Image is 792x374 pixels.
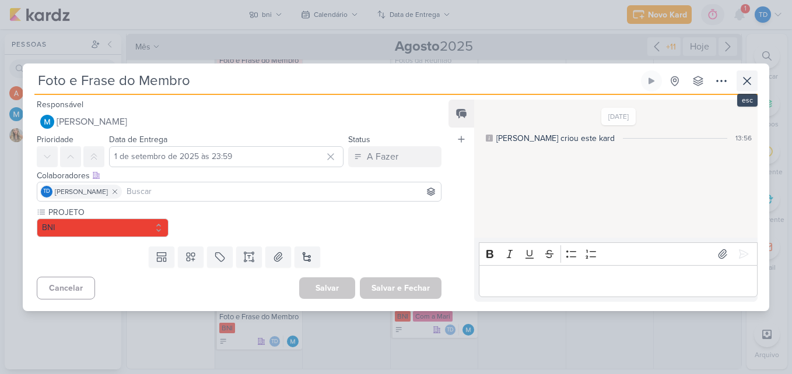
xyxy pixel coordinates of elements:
div: Colaboradores [37,170,441,182]
img: MARIANA MIRANDA [40,115,54,129]
label: PROJETO [47,206,169,218]
p: Td [43,189,50,195]
label: Status [348,135,370,144]
div: Editor editing area: main [479,265,758,297]
button: A Fazer [348,146,441,167]
input: Select a date [109,146,344,167]
div: Ligar relógio [647,76,656,86]
input: Buscar [124,185,439,199]
div: 13:56 [735,133,752,143]
div: A Fazer [367,150,398,164]
label: Prioridade [37,135,73,144]
div: [PERSON_NAME] criou este kard [496,132,615,144]
div: Editor toolbar [479,242,758,265]
label: Data de Entrega [109,135,167,144]
button: BNI [37,218,169,237]
span: [PERSON_NAME] [57,115,127,129]
div: Thais de carvalho [41,186,52,197]
button: [PERSON_NAME] [37,111,441,132]
span: [PERSON_NAME] [55,186,108,197]
label: Responsável [37,100,83,110]
input: Kard Sem Título [34,70,639,91]
button: Cancelar [37,277,95,299]
div: esc [737,94,758,107]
